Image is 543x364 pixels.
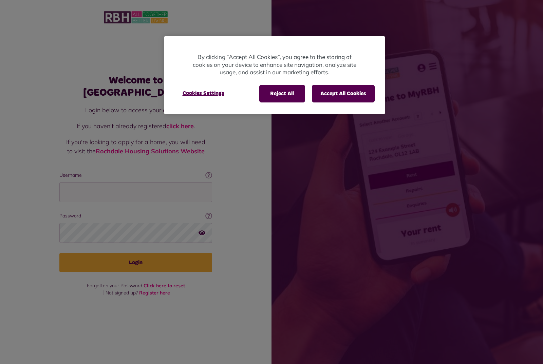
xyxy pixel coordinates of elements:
button: Accept All Cookies [312,85,375,102]
div: Privacy [164,36,385,114]
button: Cookies Settings [174,85,232,102]
button: Reject All [259,85,305,102]
div: Cookie banner [164,36,385,114]
p: By clicking “Accept All Cookies”, you agree to the storing of cookies on your device to enhance s... [191,53,358,76]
